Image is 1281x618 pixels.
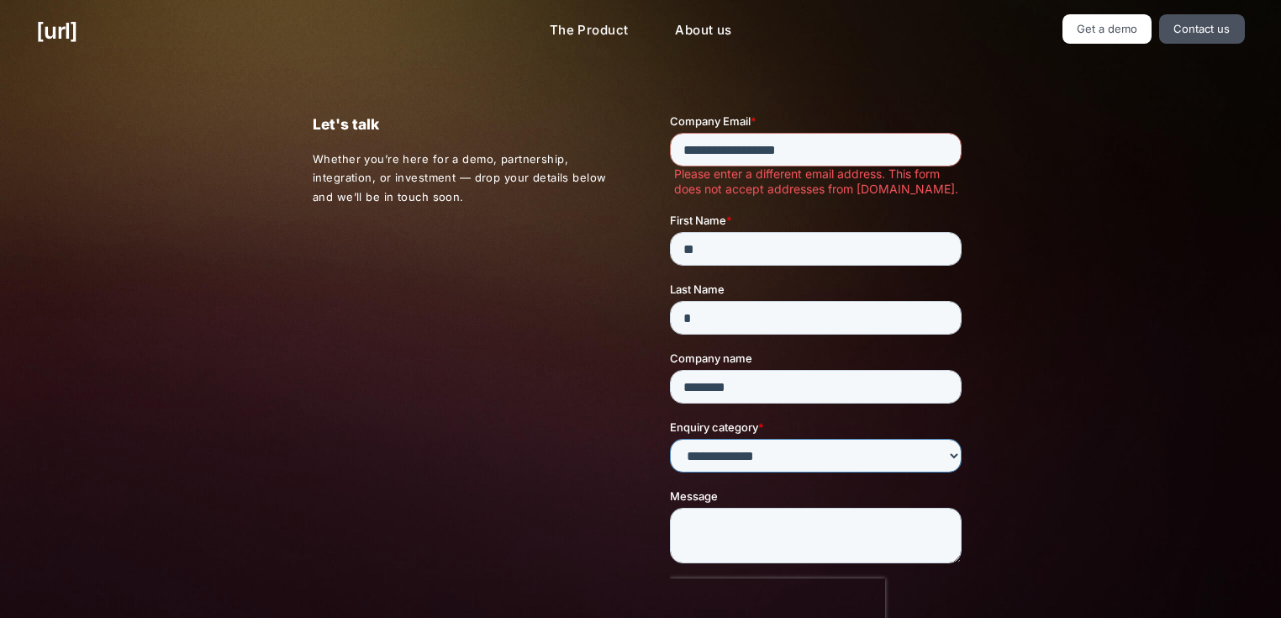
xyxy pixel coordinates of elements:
a: Get a demo [1062,14,1152,44]
a: [URL] [36,14,77,47]
a: The Product [536,14,642,47]
p: Whether you’re here for a demo, partnership, integration, or investment — drop your details below... [313,150,612,207]
a: About us [662,14,745,47]
p: Let's talk [313,113,611,136]
a: Contact us [1159,14,1245,44]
